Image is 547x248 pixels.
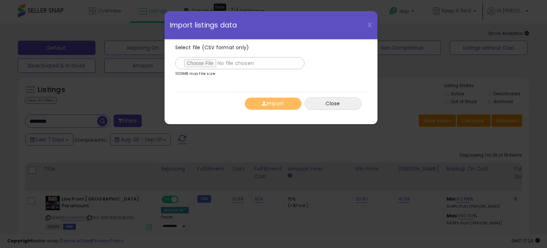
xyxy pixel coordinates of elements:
[367,20,372,30] span: X
[304,97,361,110] button: Close
[175,72,215,76] p: 100MB max file size
[245,97,302,110] button: Import
[170,22,237,29] span: Import listings data
[175,44,249,51] span: Select file (CSV format only)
